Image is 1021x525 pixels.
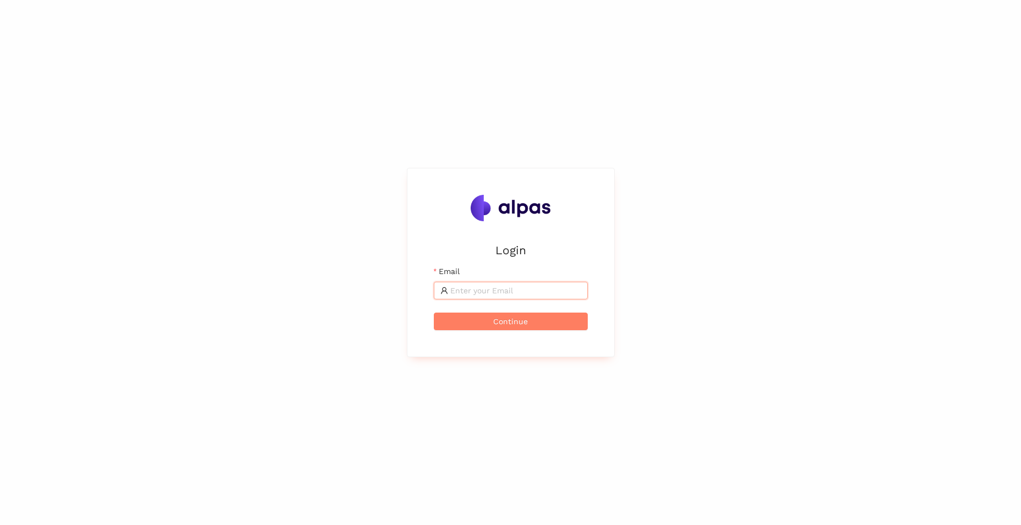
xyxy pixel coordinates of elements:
[434,265,460,277] label: Email
[471,195,551,221] img: Alpas.ai Logo
[434,241,588,259] h2: Login
[493,315,528,327] span: Continue
[440,287,448,294] span: user
[434,313,588,330] button: Continue
[450,285,581,297] input: Email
